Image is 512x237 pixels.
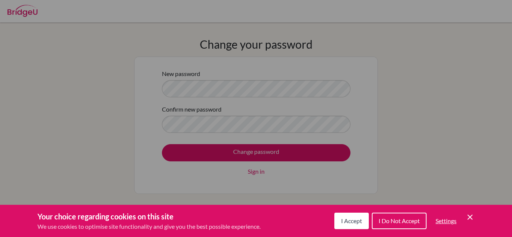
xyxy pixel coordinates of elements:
[37,211,260,222] h3: Your choice regarding cookies on this site
[430,213,463,228] button: Settings
[466,213,475,222] button: Save and close
[341,217,362,224] span: I Accept
[379,217,420,224] span: I Do Not Accept
[37,222,260,231] p: We use cookies to optimise site functionality and give you the best possible experience.
[436,217,457,224] span: Settings
[334,213,369,229] button: I Accept
[372,213,427,229] button: I Do Not Accept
